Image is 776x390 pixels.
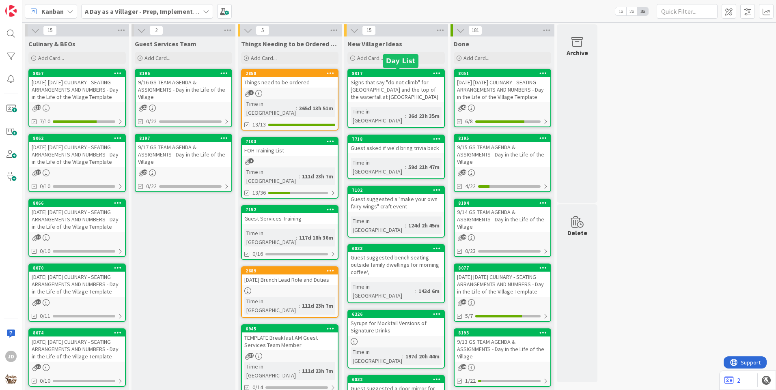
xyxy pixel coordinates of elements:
div: 7102 [348,186,444,194]
span: 4 [248,90,254,95]
div: 8017Signs that say "do not climb" for [GEOGRAPHIC_DATA] and the top of the waterfall at [GEOGRAPH... [348,70,444,102]
span: Things Needing to be Ordered - PUT IN CARD, Don't make new card [241,40,338,48]
div: 6833Guest suggested bench seating outside family dwellings for morning coffee\ [348,245,444,277]
span: 15 [362,26,376,35]
div: 7718Guest asked if we'd bring trivia back [348,135,444,153]
div: Signs that say "do not climb" for [GEOGRAPHIC_DATA] and the top of the waterfall at [GEOGRAPHIC_D... [348,77,444,102]
span: 5/7 [465,312,473,320]
div: 8193 [458,330,550,336]
div: 8017 [348,70,444,77]
span: 0/10 [40,182,50,191]
div: 2689 [242,267,338,274]
span: 37 [36,169,41,175]
div: 2689 [246,268,338,274]
div: Time in [GEOGRAPHIC_DATA] [244,99,296,117]
div: [DATE] [DATE] CULINARY - SEATING ARRANGEMENTS AND NUMBERS - Day in the Life of the Village Template [455,77,550,102]
div: [DATE] Brunch Lead Role and Duties [242,274,338,285]
a: 8051[DATE] [DATE] CULINARY - SEATING ARRANGEMENTS AND NUMBERS - Day in the Life of the Village Te... [454,69,551,127]
div: 7102Guest suggested a "make your own fairy wings" craft event [348,186,444,212]
div: 8017 [352,71,444,76]
span: 37 [36,364,41,369]
div: [DATE] [DATE] CULINARY - SEATING ARRANGEMENTS AND NUMBERS - Day in the Life of the Village Template [455,272,550,297]
div: 365d 13h 51m [297,104,335,113]
div: 111d 23h 7m [300,366,335,375]
span: Kanban [41,6,64,16]
span: : [405,221,406,230]
a: 81979/17 GS TEAM AGENDA & ASSIGNMENTS - Day in the Life of the Village0/22 [135,134,232,192]
div: Archive [567,48,588,58]
div: 8051[DATE] [DATE] CULINARY - SEATING ARRANGEMENTS AND NUMBERS - Day in the Life of the Village Te... [455,70,550,102]
div: 6945 [246,326,338,332]
div: 7718 [348,135,444,143]
div: Guest asked if we'd bring trivia back [348,143,444,153]
div: 8062[DATE] [DATE] CULINARY - SEATING ARRANGEMENTS AND NUMBERS - Day in the Life of the Village Te... [29,135,125,167]
span: : [405,163,406,171]
div: 7152 [242,206,338,213]
div: 81949/14 GS TEAM AGENDA & ASSIGNMENTS - Day in the Life of the Village [455,199,550,232]
span: 19 [461,364,466,369]
div: 6945 [242,325,338,332]
div: 6832 [352,377,444,382]
div: Time in [GEOGRAPHIC_DATA] [351,216,405,234]
span: Add Card... [38,54,64,62]
div: 6226 [352,311,444,317]
div: 8070 [29,264,125,272]
a: 8017Signs that say "do not climb" for [GEOGRAPHIC_DATA] and the top of the waterfall at [GEOGRAPH... [347,69,445,128]
a: 7718Guest asked if we'd bring trivia backTime in [GEOGRAPHIC_DATA]:59d 21h 47m [347,135,445,179]
span: 2 [149,26,163,35]
div: 8062 [29,135,125,142]
span: 2x [626,7,637,15]
div: 6832 [348,376,444,383]
span: : [402,352,403,361]
div: Time in [GEOGRAPHIC_DATA] [244,167,299,185]
div: 111d 23h 7m [300,301,335,310]
a: 81949/14 GS TEAM AGENDA & ASSIGNMENTS - Day in the Life of the Village0/23 [454,199,551,257]
div: 8197 [136,135,231,142]
div: 8057 [33,71,125,76]
a: 6226Syrups for Mocktail Versions of Signature DrinksTime in [GEOGRAPHIC_DATA]:197d 20h 44m [347,310,445,369]
span: Add Card... [251,54,277,62]
span: 0/23 [465,247,476,255]
div: 8066 [29,199,125,207]
div: 8057 [29,70,125,77]
div: [DATE] [DATE] CULINARY - SEATING ARRANGEMENTS AND NUMBERS - Day in the Life of the Village Template [29,142,125,167]
div: 81979/17 GS TEAM AGENDA & ASSIGNMENTS - Day in the Life of the Village [136,135,231,167]
div: Things need to be ordered [242,77,338,88]
div: 8070 [33,265,125,271]
span: 21 [142,105,147,110]
div: 111d 23h 7m [300,172,335,181]
div: 8077 [455,264,550,272]
a: 8057[DATE] [DATE] CULINARY - SEATING ARRANGEMENTS AND NUMBERS - Day in the Life of the Village Te... [28,69,126,127]
div: Time in [GEOGRAPHIC_DATA] [351,282,415,300]
div: 9/14 GS TEAM AGENDA & ASSIGNMENTS - Day in the Life of the Village [455,207,550,232]
div: 143d 6m [416,287,442,296]
span: 6/8 [465,117,473,126]
div: 8066 [33,200,125,206]
div: 8197 [139,135,231,141]
a: 81959/15 GS TEAM AGENDA & ASSIGNMENTS - Day in the Life of the Village4/22 [454,134,551,192]
span: New Villager Ideas [347,40,402,48]
div: FOH Training List [242,145,338,156]
span: 1/22 [465,377,476,385]
span: Culinary & BEOs [28,40,75,48]
div: 8074 [33,330,125,336]
span: : [415,287,416,296]
a: 8070[DATE] [DATE] CULINARY - SEATING ARRANGEMENTS AND NUMBERS - Day in the Life of the Village Te... [28,264,126,322]
div: 81969/16 GS TEAM AGENDA & ASSIGNMENTS - Day in the Life of the Village [136,70,231,102]
div: 6226 [348,311,444,318]
span: 41 [461,105,466,110]
div: 8057[DATE] [DATE] CULINARY - SEATING ARRANGEMENTS AND NUMBERS - Day in the Life of the Village Te... [29,70,125,102]
img: Visit kanbanzone.com [5,5,17,17]
div: [DATE] [DATE] CULINARY - SEATING ARRANGEMENTS AND NUMBERS - Day in the Life of the Village Template [29,336,125,362]
div: 7103FOH Training List [242,138,338,156]
b: A Day as a Villager - Prep, Implement and Execute [85,7,230,15]
a: 81969/16 GS TEAM AGENDA & ASSIGNMENTS - Day in the Life of the Village0/22 [135,69,232,127]
div: [DATE] [DATE] CULINARY - SEATING ARRANGEMENTS AND NUMBERS - Day in the Life of the Village Template [29,207,125,232]
span: Add Card... [144,54,170,62]
span: : [296,233,297,242]
div: 197d 20h 44m [403,352,442,361]
span: 43 [461,299,466,304]
span: 3x [637,7,648,15]
span: : [299,366,300,375]
div: 8194 [455,199,550,207]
